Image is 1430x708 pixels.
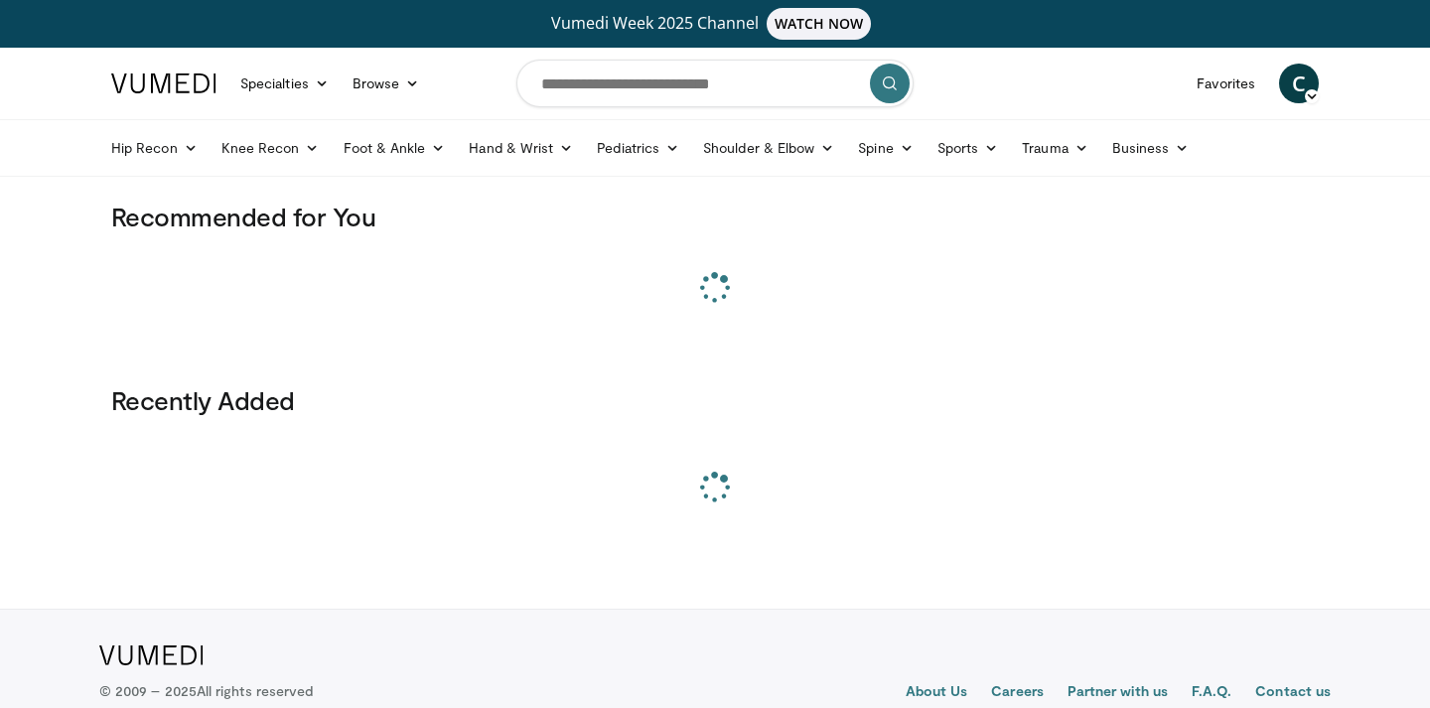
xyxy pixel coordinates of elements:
[1068,681,1168,705] a: Partner with us
[926,128,1011,168] a: Sports
[111,73,216,93] img: VuMedi Logo
[906,681,968,705] a: About Us
[846,128,925,168] a: Spine
[457,128,585,168] a: Hand & Wrist
[99,681,313,701] p: © 2009 – 2025
[99,645,204,665] img: VuMedi Logo
[197,682,313,699] span: All rights reserved
[991,681,1044,705] a: Careers
[1185,64,1267,103] a: Favorites
[516,60,914,107] input: Search topics, interventions
[99,128,210,168] a: Hip Recon
[767,8,872,40] span: WATCH NOW
[1100,128,1202,168] a: Business
[691,128,846,168] a: Shoulder & Elbow
[585,128,691,168] a: Pediatrics
[332,128,458,168] a: Foot & Ankle
[1192,681,1231,705] a: F.A.Q.
[111,384,1319,416] h3: Recently Added
[210,128,332,168] a: Knee Recon
[111,201,1319,232] h3: Recommended for You
[1279,64,1319,103] a: C
[228,64,341,103] a: Specialties
[1255,681,1331,705] a: Contact us
[114,8,1316,40] a: Vumedi Week 2025 ChannelWATCH NOW
[1010,128,1100,168] a: Trauma
[341,64,432,103] a: Browse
